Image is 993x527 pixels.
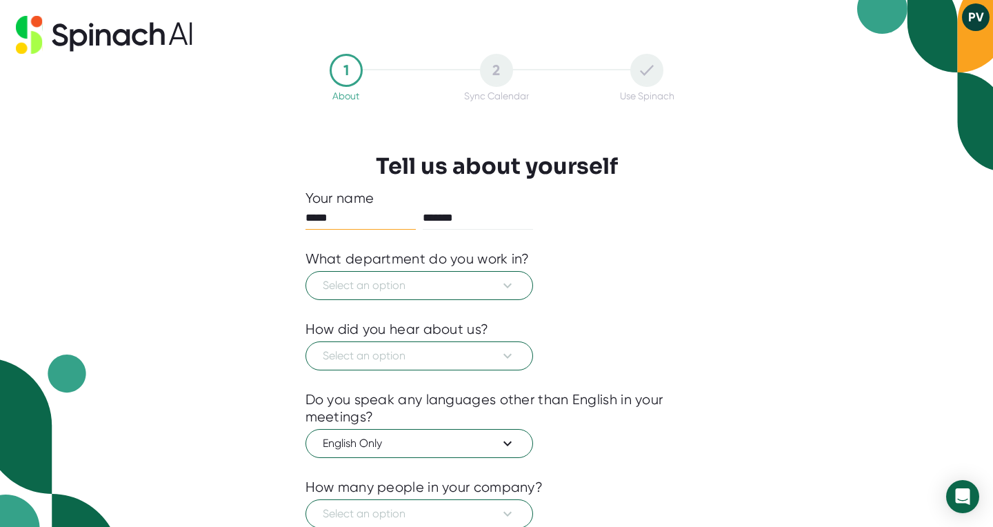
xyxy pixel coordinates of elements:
[305,479,543,496] div: How many people in your company?
[305,271,533,300] button: Select an option
[305,429,533,458] button: English Only
[305,190,688,207] div: Your name
[464,90,529,101] div: Sync Calendar
[305,321,489,338] div: How did you hear about us?
[305,250,530,268] div: What department do you work in?
[620,90,674,101] div: Use Spinach
[480,54,513,87] div: 2
[323,277,516,294] span: Select an option
[305,341,533,370] button: Select an option
[376,153,618,179] h3: Tell us about yourself
[305,391,688,426] div: Do you speak any languages other than English in your meetings?
[946,480,979,513] div: Open Intercom Messenger
[323,506,516,522] span: Select an option
[332,90,359,101] div: About
[323,435,516,452] span: English Only
[323,348,516,364] span: Select an option
[962,3,990,31] button: PV
[330,54,363,87] div: 1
